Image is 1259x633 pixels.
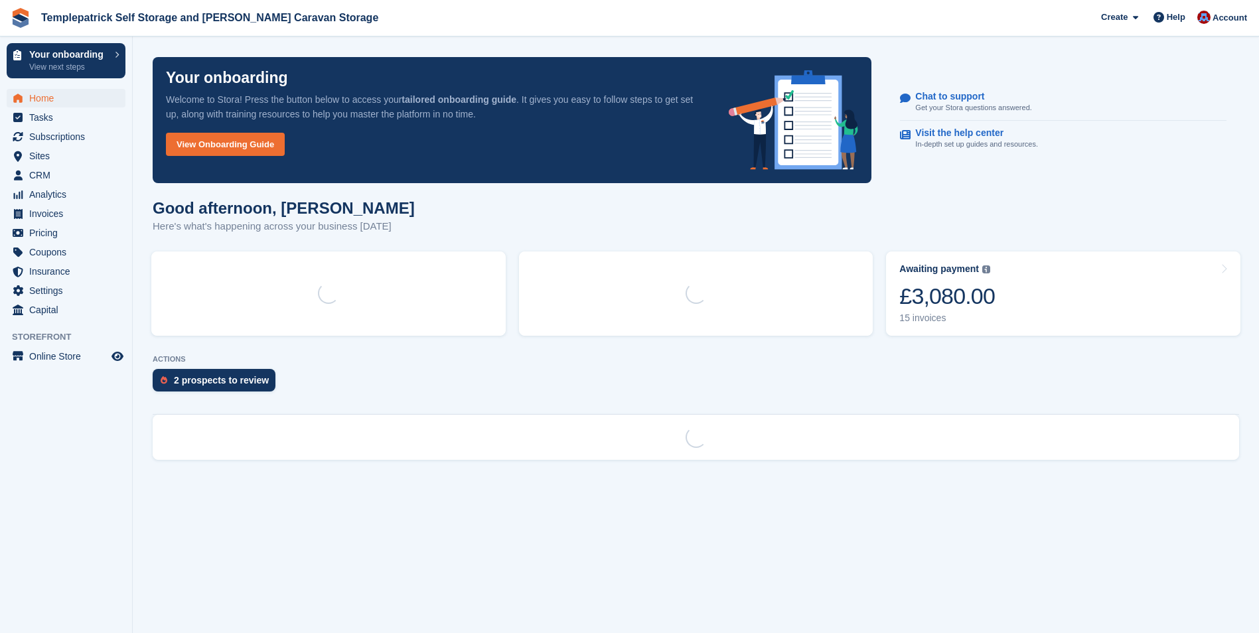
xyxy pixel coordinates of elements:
[7,127,125,146] a: menu
[29,281,109,300] span: Settings
[36,7,384,29] a: Templepatrick Self Storage and [PERSON_NAME] Caravan Storage
[29,166,109,184] span: CRM
[1167,11,1185,24] span: Help
[915,102,1031,113] p: Get your Stora questions answered.
[29,108,109,127] span: Tasks
[161,376,167,384] img: prospect-51fa495bee0391a8d652442698ab0144808aea92771e9ea1ae160a38d050c398.svg
[29,301,109,319] span: Capital
[7,108,125,127] a: menu
[7,166,125,184] a: menu
[12,330,132,344] span: Storefront
[29,243,109,261] span: Coupons
[153,219,415,234] p: Here's what's happening across your business [DATE]
[7,147,125,165] a: menu
[1197,11,1211,24] img: Leigh
[110,348,125,364] a: Preview store
[174,375,269,386] div: 2 prospects to review
[7,347,125,366] a: menu
[7,281,125,300] a: menu
[900,121,1226,157] a: Visit the help center In-depth set up guides and resources.
[7,204,125,223] a: menu
[166,133,285,156] a: View Onboarding Guide
[7,224,125,242] a: menu
[7,301,125,319] a: menu
[899,313,995,324] div: 15 invoices
[886,251,1240,336] a: Awaiting payment £3,080.00 15 invoices
[899,283,995,310] div: £3,080.00
[29,127,109,146] span: Subscriptions
[982,265,990,273] img: icon-info-grey-7440780725fd019a000dd9b08b2336e03edf1995a4989e88bcd33f0948082b44.svg
[29,89,109,107] span: Home
[29,262,109,281] span: Insurance
[29,147,109,165] span: Sites
[29,61,108,73] p: View next steps
[899,263,979,275] div: Awaiting payment
[29,50,108,59] p: Your onboarding
[1213,11,1247,25] span: Account
[900,84,1226,121] a: Chat to support Get your Stora questions answered.
[153,369,282,398] a: 2 prospects to review
[915,91,1021,102] p: Chat to support
[729,70,859,170] img: onboarding-info-6c161a55d2c0e0a8cae90662b2fe09162a5109e8cc188191df67fb4f79e88e88.svg
[166,92,707,121] p: Welcome to Stora! Press the button below to access your . It gives you easy to follow steps to ge...
[7,262,125,281] a: menu
[915,127,1027,139] p: Visit the help center
[153,199,415,217] h1: Good afternoon, [PERSON_NAME]
[7,243,125,261] a: menu
[1101,11,1128,24] span: Create
[29,224,109,242] span: Pricing
[402,94,516,105] strong: tailored onboarding guide
[29,347,109,366] span: Online Store
[7,89,125,107] a: menu
[7,185,125,204] a: menu
[29,185,109,204] span: Analytics
[29,204,109,223] span: Invoices
[915,139,1038,150] p: In-depth set up guides and resources.
[153,355,1239,364] p: ACTIONS
[11,8,31,28] img: stora-icon-8386f47178a22dfd0bd8f6a31ec36ba5ce8667c1dd55bd0f319d3a0aa187defe.svg
[166,70,288,86] p: Your onboarding
[7,43,125,78] a: Your onboarding View next steps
